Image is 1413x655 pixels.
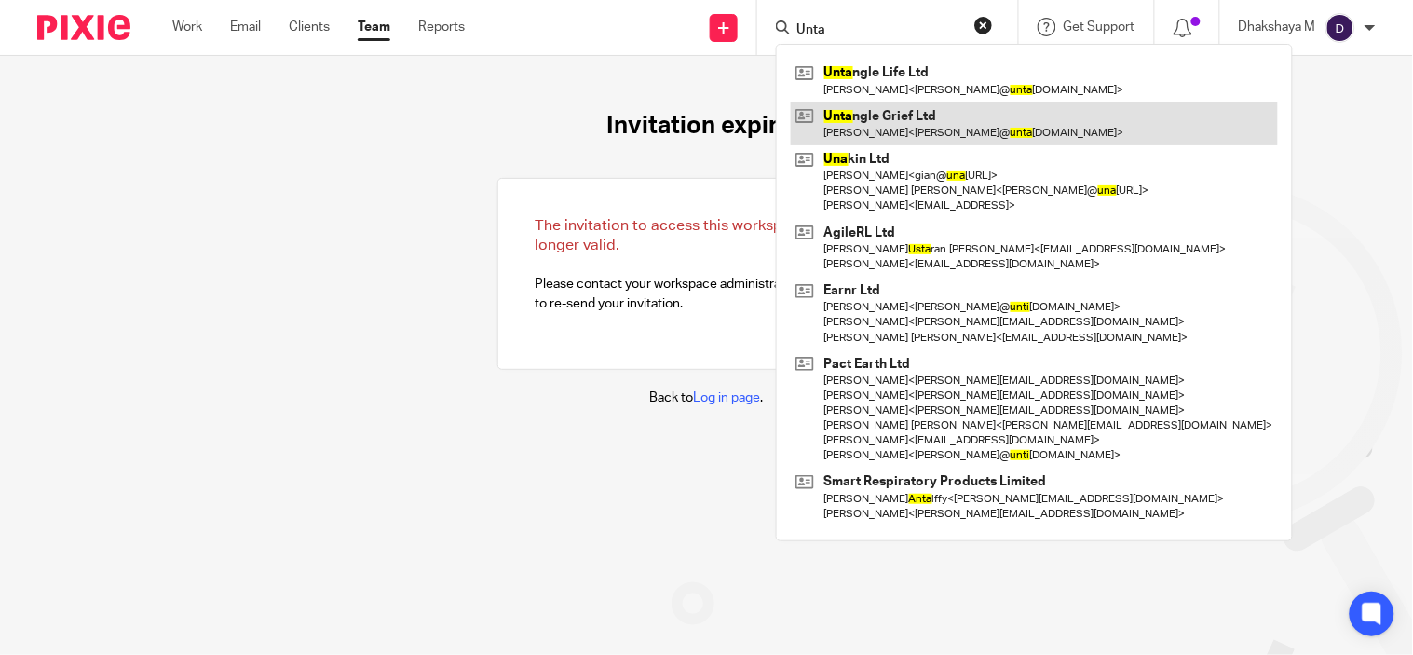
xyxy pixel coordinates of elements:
a: Log in page [694,391,761,404]
p: Back to . [650,389,764,407]
h1: Invitation expired [606,112,807,141]
img: svg%3E [1325,13,1355,43]
span: Get Support [1064,20,1135,34]
a: Reports [418,18,465,36]
p: Please contact your workspace administrator and ask them to re-send your invitation. [536,216,878,313]
img: Pixie [37,15,130,40]
a: Email [230,18,261,36]
a: Clients [289,18,330,36]
button: Clear [974,16,993,34]
a: Team [358,18,390,36]
span: The invitation to access this workspace is no longer valid. [536,218,845,252]
a: Work [172,18,202,36]
p: Dhakshaya M [1239,18,1316,36]
input: Search [795,22,962,39]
